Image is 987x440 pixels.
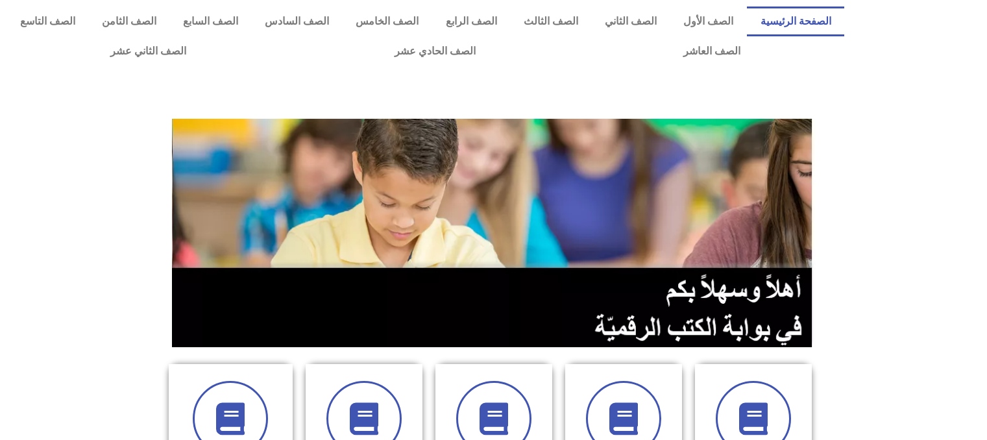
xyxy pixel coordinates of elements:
[88,6,169,36] a: الصف الثامن
[432,6,510,36] a: الصف الرابع
[290,36,579,66] a: الصف الحادي عشر
[6,36,290,66] a: الصف الثاني عشر
[343,6,432,36] a: الصف الخامس
[670,6,747,36] a: الصف الأول
[6,6,88,36] a: الصف التاسع
[747,6,844,36] a: الصفحة الرئيسية
[169,6,251,36] a: الصف السابع
[510,6,591,36] a: الصف الثالث
[591,6,670,36] a: الصف الثاني
[252,6,343,36] a: الصف السادس
[579,36,844,66] a: الصف العاشر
